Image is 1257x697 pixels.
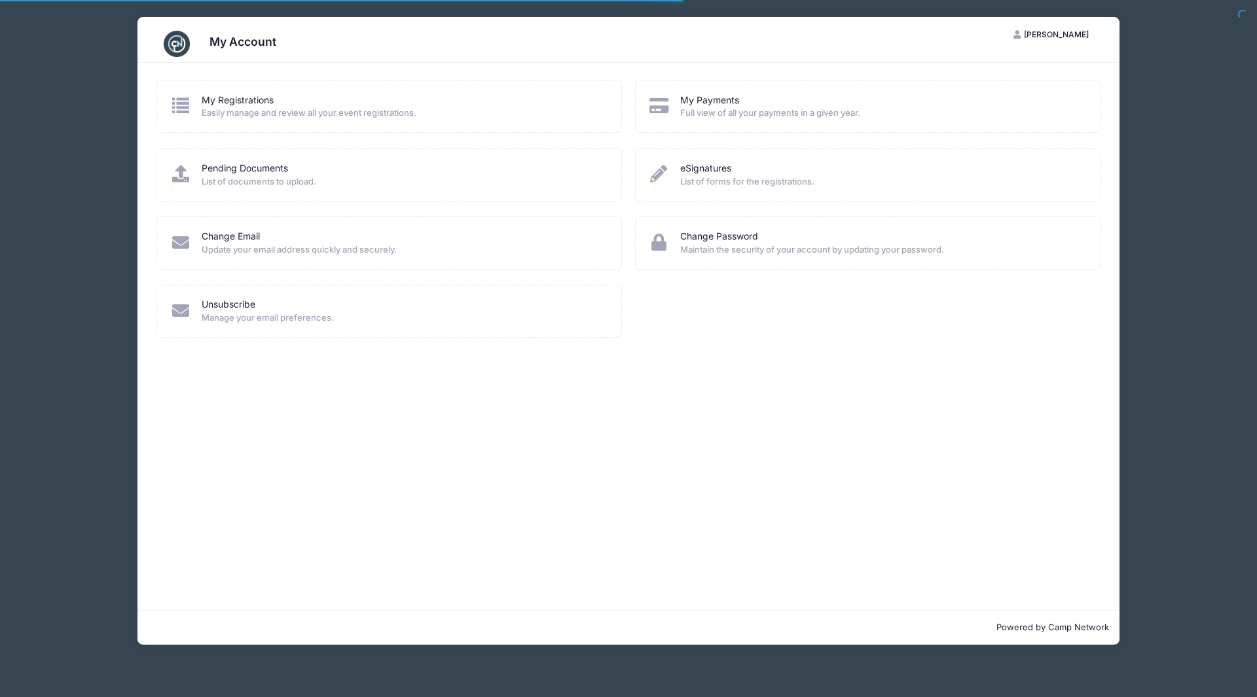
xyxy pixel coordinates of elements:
a: My Payments [680,94,739,107]
span: List of documents to upload. [202,175,604,188]
span: Full view of all your payments in a given year. [680,107,1083,120]
a: My Registrations [202,94,274,107]
span: Manage your email preferences. [202,312,604,325]
span: [PERSON_NAME] [1024,29,1089,39]
button: [PERSON_NAME] [1002,24,1101,46]
h3: My Account [209,35,276,48]
a: eSignatures [680,162,731,175]
span: List of forms for the registrations. [680,175,1083,188]
img: CampNetwork [164,31,190,57]
a: Unsubscribe [202,298,255,312]
a: Change Email [202,230,260,243]
span: Maintain the security of your account by updating your password. [680,243,1083,257]
span: Update your email address quickly and securely. [202,243,604,257]
a: Change Password [680,230,758,243]
span: Easily manage and review all your event registrations. [202,107,604,120]
a: Pending Documents [202,162,288,175]
p: Powered by Camp Network [148,621,1109,634]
